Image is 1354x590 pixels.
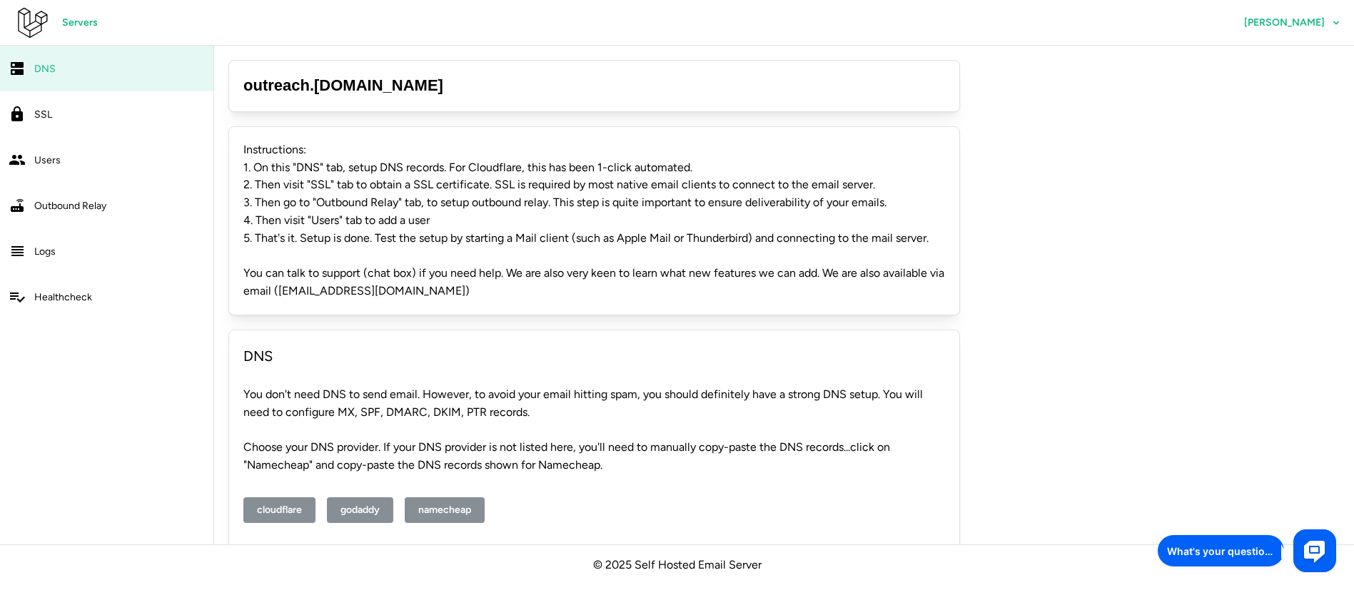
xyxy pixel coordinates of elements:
span: Outbound Relay [34,200,106,212]
span: Users [34,154,61,166]
button: cloudflare [243,497,315,523]
h3: outreach . [DOMAIN_NAME] [243,75,945,97]
p: You don't need DNS to send email. However, to avoid your email hitting spam, you should definitel... [243,386,945,422]
button: godaddy [327,497,393,523]
button: [PERSON_NAME] [1231,10,1354,36]
p: You can talk to support (chat box) if you need help. We are also very keen to learn what new feat... [243,265,945,300]
span: Healthcheck [34,291,92,303]
iframe: HelpCrunch [1154,526,1340,576]
span: Logs [34,245,56,258]
span: godaddy [340,498,380,522]
span: [PERSON_NAME] [1244,18,1325,28]
p: Choose your DNS provider. If your DNS provider is not listed here, you'll need to manually copy-p... [243,439,945,474]
p: Instructions: [243,141,945,159]
span: SSL [34,108,52,121]
p: 3. Then go to "Outbound Relay" tab, to setup outbound relay. This step is quite important to ensu... [243,194,945,212]
p: 4. Then visit "Users" tab to add a user [243,212,945,230]
a: Servers [49,10,111,36]
span: Servers [62,11,98,35]
p: 5. That's it. Setup is done. Test the setup by starting a Mail client (such as Apple Mail or Thun... [243,230,945,248]
p: DNS [243,345,945,368]
p: 1. On this "DNS" tab, setup DNS records. For Cloudflare, this has been 1-click automated. [243,159,945,177]
span: namecheap [418,498,471,522]
p: 2. Then visit "SSL" tab to obtain a SSL certificate. SSL is required by most native email clients... [243,176,945,194]
span: DNS [34,63,56,75]
button: namecheap [405,497,485,523]
span: cloudflare [257,498,302,522]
